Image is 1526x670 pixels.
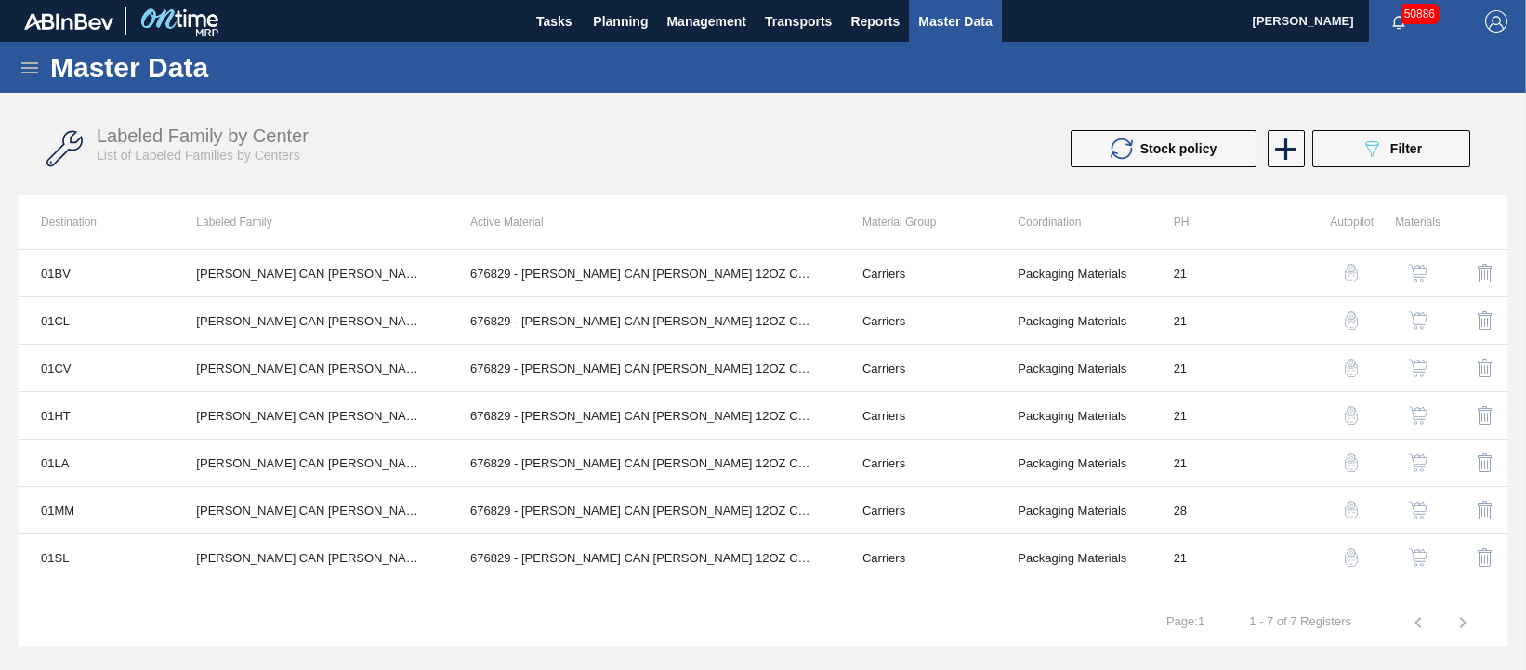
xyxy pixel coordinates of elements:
button: delete-icon [1463,298,1507,343]
img: Logout [1485,10,1507,33]
td: Packaging Materials [995,392,1151,440]
img: delete-icon [1474,309,1496,332]
div: View Materials [1383,346,1440,390]
div: Delete Labeled Family X Center [1450,535,1507,580]
img: shopping-cart-icon [1409,453,1427,472]
td: Carriers [840,250,995,297]
td: 01BV [19,250,174,297]
div: Filter labeled family by center [1303,130,1480,167]
span: Reports [850,10,900,33]
div: View Materials [1383,393,1440,438]
div: View Materials [1383,488,1440,532]
button: shopping-cart-icon [1396,535,1440,580]
span: Planning [593,10,648,33]
td: Carriers [840,392,995,440]
div: Delete Labeled Family X Center [1450,251,1507,296]
button: auto-pilot-icon [1329,298,1374,343]
td: 28 [1151,487,1307,534]
div: Autopilot Configuration [1316,298,1374,343]
td: Packaging Materials [995,345,1151,392]
th: Autopilot [1307,195,1374,249]
span: Transports [765,10,832,33]
img: delete-icon [1474,404,1496,427]
h1: Master Data [50,57,380,78]
td: Carriers [840,487,995,534]
button: delete-icon [1463,393,1507,438]
button: Notifications [1369,8,1428,34]
th: Material Group [840,195,995,249]
img: auto-pilot-icon [1342,453,1361,472]
div: New labeled family by center [1266,130,1303,167]
button: delete-icon [1463,346,1507,390]
td: 1 - 7 of 7 Registers [1227,599,1374,629]
td: 676829 - [PERSON_NAME] CAN [PERSON_NAME] 12OZ CAN PK 12/12 CAN 1023 [448,534,840,582]
button: shopping-cart-icon [1396,251,1440,296]
button: delete-icon [1463,488,1507,532]
span: Master Data [918,10,992,33]
button: shopping-cart-icon [1396,346,1440,390]
button: auto-pilot-icon [1329,535,1374,580]
td: 21 [1151,250,1307,297]
td: Packaging Materials [995,534,1151,582]
th: Labeled Family [174,195,448,249]
th: Active Material [448,195,840,249]
img: TNhmsLtSVTkK8tSr43FrP2fwEKptu5GPRR3wAAAABJRU5ErkJggg== [24,13,113,30]
td: 21 [1151,534,1307,582]
img: delete-icon [1474,262,1496,284]
td: 01SL [19,534,174,582]
td: 676829 - [PERSON_NAME] CAN [PERSON_NAME] 12OZ CAN PK 12/12 CAN 1023 [448,440,840,487]
img: auto-pilot-icon [1342,548,1361,567]
button: auto-pilot-icon [1329,346,1374,390]
button: delete-icon [1463,535,1507,580]
td: Carriers [840,297,995,345]
img: shopping-cart-icon [1409,311,1427,330]
button: auto-pilot-icon [1329,393,1374,438]
td: 676829 - [PERSON_NAME] CAN [PERSON_NAME] 12OZ CAN PK 12/12 CAN 1023 [448,345,840,392]
td: [PERSON_NAME] CAN [PERSON_NAME] 12OZ CAN PK 12/12 CAN 1023 [174,297,448,345]
img: auto-pilot-icon [1342,311,1361,330]
button: Stock policy [1071,130,1256,167]
td: [PERSON_NAME] CAN [PERSON_NAME] 12OZ CAN PK 12/12 CAN 1023 [174,487,448,534]
div: View Materials [1383,251,1440,296]
td: [PERSON_NAME] CAN [PERSON_NAME] 12OZ CAN PK 12/12 CAN 1023 [174,345,448,392]
span: 50886 [1401,4,1439,24]
img: delete-icon [1474,357,1496,379]
img: auto-pilot-icon [1342,264,1361,282]
div: Autopilot Configuration [1316,440,1374,485]
button: auto-pilot-icon [1329,440,1374,485]
td: [PERSON_NAME] CAN [PERSON_NAME] 12OZ CAN PK 12/12 CAN 1023 [174,392,448,440]
span: Labeled Family by Center [97,125,309,146]
button: auto-pilot-icon [1329,251,1374,296]
td: [PERSON_NAME] CAN [PERSON_NAME] 12OZ CAN PK 12/12 CAN 1023 [174,440,448,487]
td: [PERSON_NAME] CAN [PERSON_NAME] 12OZ CAN PK 12/12 CAN 1023 [174,534,448,582]
img: auto-pilot-icon [1342,359,1361,377]
div: Delete Labeled Family X Center [1450,346,1507,390]
div: Autopilot Configuration [1316,488,1374,532]
div: Autopilot Configuration [1316,251,1374,296]
td: 01LA [19,440,174,487]
button: shopping-cart-icon [1396,440,1440,485]
th: PH [1151,195,1307,249]
td: 01CV [19,345,174,392]
div: Update stock policy [1071,130,1266,167]
button: shopping-cart-icon [1396,393,1440,438]
button: delete-icon [1463,440,1507,485]
img: delete-icon [1474,452,1496,474]
td: Carriers [840,534,995,582]
td: [PERSON_NAME] CAN [PERSON_NAME] 12OZ CAN PK 12/12 CAN 1023 [174,250,448,297]
span: Filter [1390,141,1422,156]
div: View Materials [1383,440,1440,485]
div: View Materials [1383,535,1440,580]
img: auto-pilot-icon [1342,406,1361,425]
span: List of Labeled Families by Centers [97,148,300,163]
td: 21 [1151,440,1307,487]
td: Carriers [840,345,995,392]
th: Destination [19,195,174,249]
div: Autopilot Configuration [1316,535,1374,580]
td: Page : 1 [1144,599,1227,629]
span: Tasks [533,10,574,33]
img: delete-icon [1474,499,1496,521]
img: shopping-cart-icon [1409,548,1427,567]
td: 01HT [19,392,174,440]
div: Delete Labeled Family X Center [1450,298,1507,343]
